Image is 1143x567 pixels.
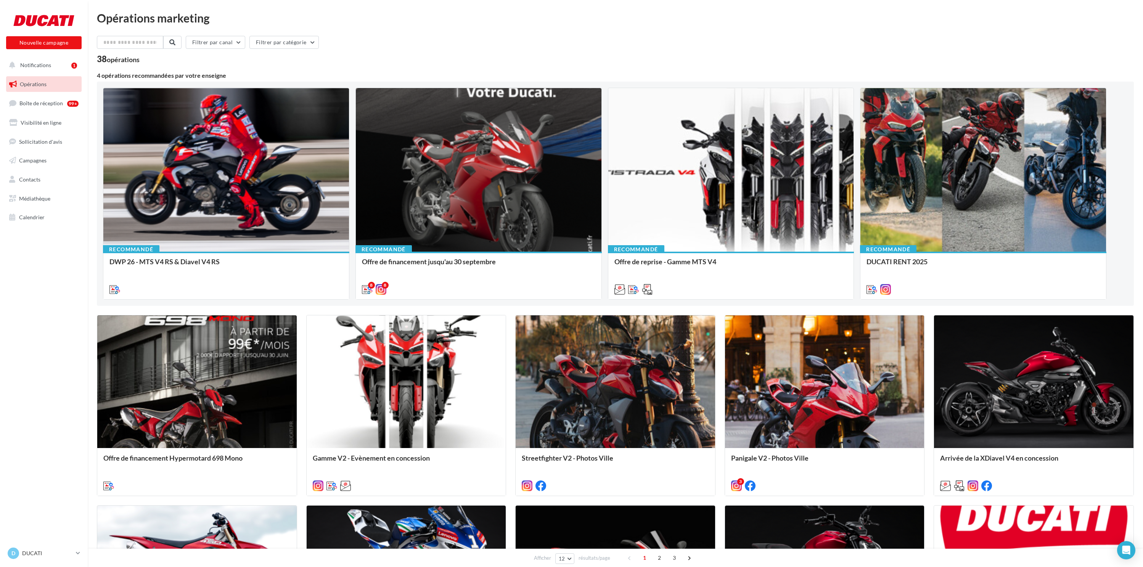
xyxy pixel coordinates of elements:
[731,454,918,469] div: Panigale V2 - Photos Ville
[19,214,45,220] span: Calendrier
[5,134,83,150] a: Sollicitation d'avis
[21,119,61,126] span: Visibilité en ligne
[737,478,744,485] div: 3
[19,138,62,145] span: Sollicitation d'avis
[860,245,916,254] div: Recommandé
[19,176,40,183] span: Contacts
[368,282,375,289] div: 8
[522,454,709,469] div: Streetfighter V2 - Photos Ville
[559,556,565,562] span: 12
[103,454,291,469] div: Offre de financement Hypermotard 698 Mono
[5,153,83,169] a: Campagnes
[97,72,1134,79] div: 4 opérations recommandées par votre enseigne
[355,245,412,254] div: Recommandé
[534,554,551,562] span: Afficher
[67,101,79,107] div: 99+
[103,245,159,254] div: Recommandé
[107,56,140,63] div: opérations
[19,157,47,164] span: Campagnes
[638,552,651,564] span: 1
[11,549,15,557] span: D
[71,63,77,69] div: 1
[97,12,1134,24] div: Opérations marketing
[5,76,83,92] a: Opérations
[555,553,575,564] button: 12
[5,191,83,207] a: Médiathèque
[608,245,664,254] div: Recommandé
[19,195,50,202] span: Médiathèque
[579,554,610,562] span: résultats/page
[614,258,848,265] div: Offre de reprise - Gamme MTS V4
[20,62,51,68] span: Notifications
[668,552,680,564] span: 3
[249,36,319,49] button: Filtrer par catégorie
[382,282,389,289] div: 8
[362,258,595,273] div: Offre de financement jusqu'au 30 septembre
[1117,541,1135,559] div: Open Intercom Messenger
[866,258,1100,273] div: DUCATI RENT 2025
[653,552,666,564] span: 2
[6,546,82,561] a: D DUCATI
[5,95,83,111] a: Boîte de réception99+
[19,100,63,106] span: Boîte de réception
[313,454,500,469] div: Gamme V2 - Evènement en concession
[186,36,245,49] button: Filtrer par canal
[109,258,343,273] div: DWP 26 - MTS V4 RS & Diavel V4 RS
[940,454,1127,469] div: Arrivée de la XDiavel V4 en concession
[5,209,83,225] a: Calendrier
[6,36,82,49] button: Nouvelle campagne
[5,57,80,73] button: Notifications 1
[5,172,83,188] a: Contacts
[5,115,83,131] a: Visibilité en ligne
[20,81,47,87] span: Opérations
[97,55,140,63] div: 38
[22,549,73,557] p: DUCATI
